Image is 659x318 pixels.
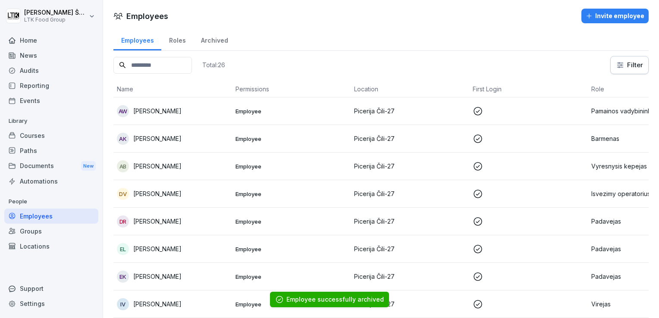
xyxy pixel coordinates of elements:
a: Settings [4,296,98,311]
div: Filter [616,61,643,69]
p: Employee [235,190,347,198]
p: Employee [235,273,347,281]
a: Archived [193,28,235,50]
div: DV [117,188,129,200]
a: Locations [4,239,98,254]
a: Paths [4,143,98,158]
p: [PERSON_NAME] [133,217,182,226]
a: Automations [4,174,98,189]
a: Employees [113,28,161,50]
div: Invite employee [586,11,644,21]
div: EL [117,243,129,255]
a: Home [4,33,98,48]
p: [PERSON_NAME] [133,244,182,253]
th: Location [351,81,469,97]
p: [PERSON_NAME] [133,272,182,281]
a: Groups [4,224,98,239]
p: Total: 26 [202,61,225,69]
p: Picerija Čili-27 [354,189,466,198]
p: Employee [235,162,347,170]
p: Employee [235,245,347,253]
p: Library [4,114,98,128]
div: EK [117,271,129,283]
a: News [4,48,98,63]
p: Picerija Čili-27 [354,106,466,115]
p: [PERSON_NAME] Šablinskienė [24,9,87,16]
div: New [81,161,96,171]
div: AK [117,133,129,145]
div: Support [4,281,98,296]
a: DocumentsNew [4,158,98,174]
p: LTK Food Group [24,17,87,23]
div: IV [117,298,129,310]
p: Picerija Čili-27 [354,134,466,143]
p: [PERSON_NAME] [133,162,182,171]
div: Documents [4,158,98,174]
p: [PERSON_NAME] [133,189,182,198]
p: Employee [235,300,347,308]
p: [PERSON_NAME] [133,106,182,115]
p: Employee [235,218,347,225]
p: Picerija Čili-27 [354,272,466,281]
p: Picerija Čili-27 [354,162,466,171]
a: Events [4,93,98,108]
a: Audits [4,63,98,78]
div: AB [117,160,129,172]
p: Employee [235,135,347,143]
p: Picerija Čili-27 [354,244,466,253]
div: DR [117,215,129,228]
a: Employees [4,209,98,224]
p: People [4,195,98,209]
a: Roles [161,28,193,50]
th: First Login [469,81,588,97]
p: [PERSON_NAME] [133,299,182,309]
div: Employee successfully archived [286,295,384,304]
p: Employee [235,107,347,115]
a: Reporting [4,78,98,93]
p: [PERSON_NAME] [133,134,182,143]
th: Permissions [232,81,351,97]
p: Picerija Čili-27 [354,217,466,226]
button: Invite employee [581,9,649,23]
div: AW [117,105,129,117]
a: Courses [4,128,98,143]
h1: Employees [126,10,168,22]
th: Name [113,81,232,97]
button: Filter [611,56,648,74]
